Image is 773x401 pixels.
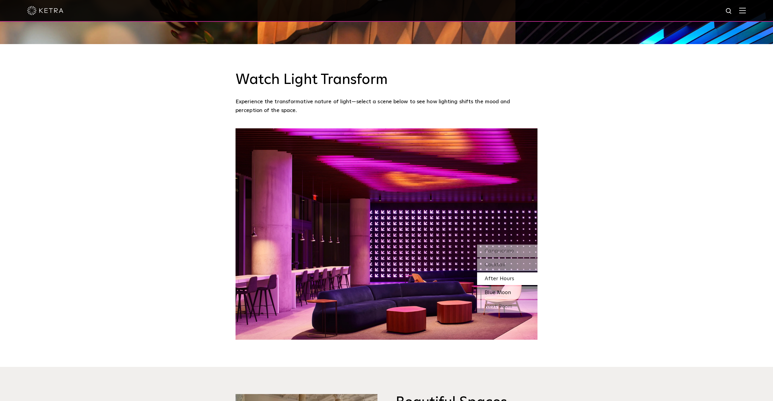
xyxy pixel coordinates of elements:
span: After Hours [485,276,514,281]
span: Cocktail [485,262,505,268]
span: Blue Moon [485,290,511,295]
img: search icon [725,8,733,15]
div: Next Room [477,300,537,313]
p: Experience the transformative nature of light—select a scene below to see how lighting shifts the... [236,98,534,115]
img: SS_SXSW_Desktop_Pink [236,128,537,340]
img: Hamburger%20Nav.svg [739,8,746,13]
img: ketra-logo-2019-white [27,6,63,15]
span: Cappuccino [485,248,514,254]
h3: Watch Light Transform [236,71,537,89]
